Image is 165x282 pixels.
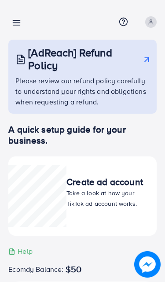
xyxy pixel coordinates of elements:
h4: A quick setup guide for your business. [8,124,157,146]
span: $50 [66,264,81,275]
img: image [134,251,161,278]
span: Ecomdy Balance: [8,264,63,275]
p: Take a look at how your TikTok ad account works. [66,188,148,209]
div: Help [8,246,33,256]
h4: Create ad account [66,177,148,188]
p: Please review our refund policy carefully to understand your rights and obligations when requesti... [15,75,151,107]
h3: [AdReach] Refund Policy [28,46,139,72]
